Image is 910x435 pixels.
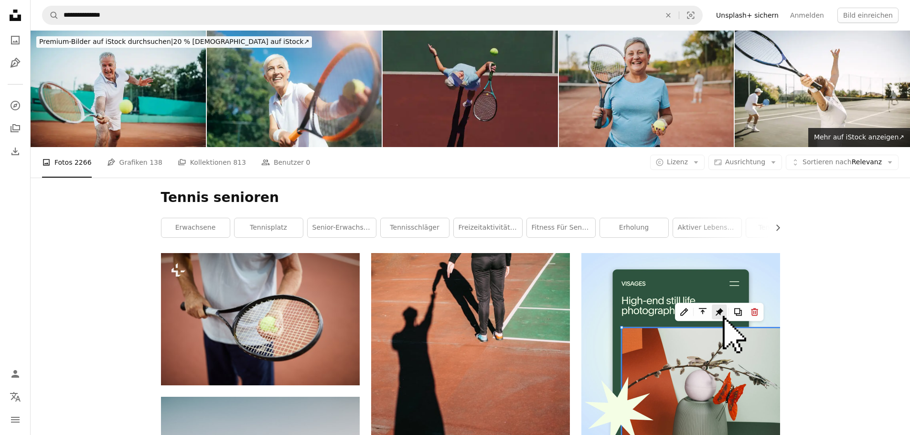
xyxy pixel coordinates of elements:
[42,6,703,25] form: Finden Sie Bildmaterial auf der ganzen Webseite
[39,38,173,45] span: Premium-Bilder auf iStock durchsuchen |
[161,253,360,385] img: Moderner Tennisspieler, der Schläger und Ball hält, während er im Stadion steht
[6,119,25,138] a: Kollektionen
[261,147,310,178] a: Benutzer 0
[107,147,162,178] a: Grafiken 138
[708,155,782,170] button: Ausrichtung
[710,8,784,23] a: Unsplash+ sichern
[36,36,312,48] div: 20 % [DEMOGRAPHIC_DATA] auf iStock ↗
[6,364,25,383] a: Anmelden / Registrieren
[784,8,830,23] a: Anmelden
[207,31,382,147] img: Senior Tennis – Ziemlich reife Frau serving Ball im Tennis
[371,381,570,390] a: Person in schwarzen Hosen und weißen Turnschuhen auf braunem Boden stehend
[803,158,852,166] span: Sortieren nach
[667,158,688,166] span: Lizenz
[559,31,734,147] img: Porträt einer älteren Frau mit einem Tennisschläger
[150,157,162,168] span: 138
[814,133,904,141] span: Mehr auf iStock anzeigen ↗
[6,53,25,73] a: Grafiken
[725,158,765,166] span: Ausrichtung
[658,6,679,24] button: Löschen
[786,155,899,170] button: Sortieren nachRelevanz
[735,31,910,147] img: Seniorenfrau, die beim Tennisspielen einen Service macht
[233,157,246,168] span: 813
[161,189,780,206] h1: Tennis senioren
[803,158,882,167] span: Relevanz
[383,31,558,147] img: Tennis, Aufschlag und Frau auf dem Außenplatz mit Challenge-, Performance- und Actionspiel von ob...
[746,218,814,237] a: Tennisspieler
[6,142,25,161] a: Bisherige Downloads
[600,218,668,237] a: Erholung
[178,147,246,178] a: Kollektionen 813
[31,31,206,147] img: Aktiver Senior, der Tennis auf dem Tennisplatz im Freien spielt
[527,218,595,237] a: Fitness für Senioren
[308,218,376,237] a: Senior-Erwachsene
[808,128,910,147] a: Mehr auf iStock anzeigen↗
[235,218,303,237] a: Tennisplatz
[679,6,702,24] button: Visuelle Suche
[6,387,25,406] button: Sprache
[381,218,449,237] a: Tennisschläger
[769,218,780,237] button: Liste nach rechts verschieben
[43,6,59,24] button: Unsplash suchen
[673,218,741,237] a: Aktiver Lebensstil
[650,155,705,170] button: Lizenz
[454,218,522,237] a: Freizeitaktivitäten
[161,315,360,323] a: Moderner Tennisspieler, der Schläger und Ball hält, während er im Stadion steht
[6,96,25,115] a: Entdecken
[161,218,230,237] a: Erwachsene
[6,31,25,50] a: Fotos
[306,157,310,168] span: 0
[6,410,25,429] button: Menü
[837,8,899,23] button: Bild einreichen
[31,31,318,53] a: Premium-Bilder auf iStock durchsuchen|20 % [DEMOGRAPHIC_DATA] auf iStock↗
